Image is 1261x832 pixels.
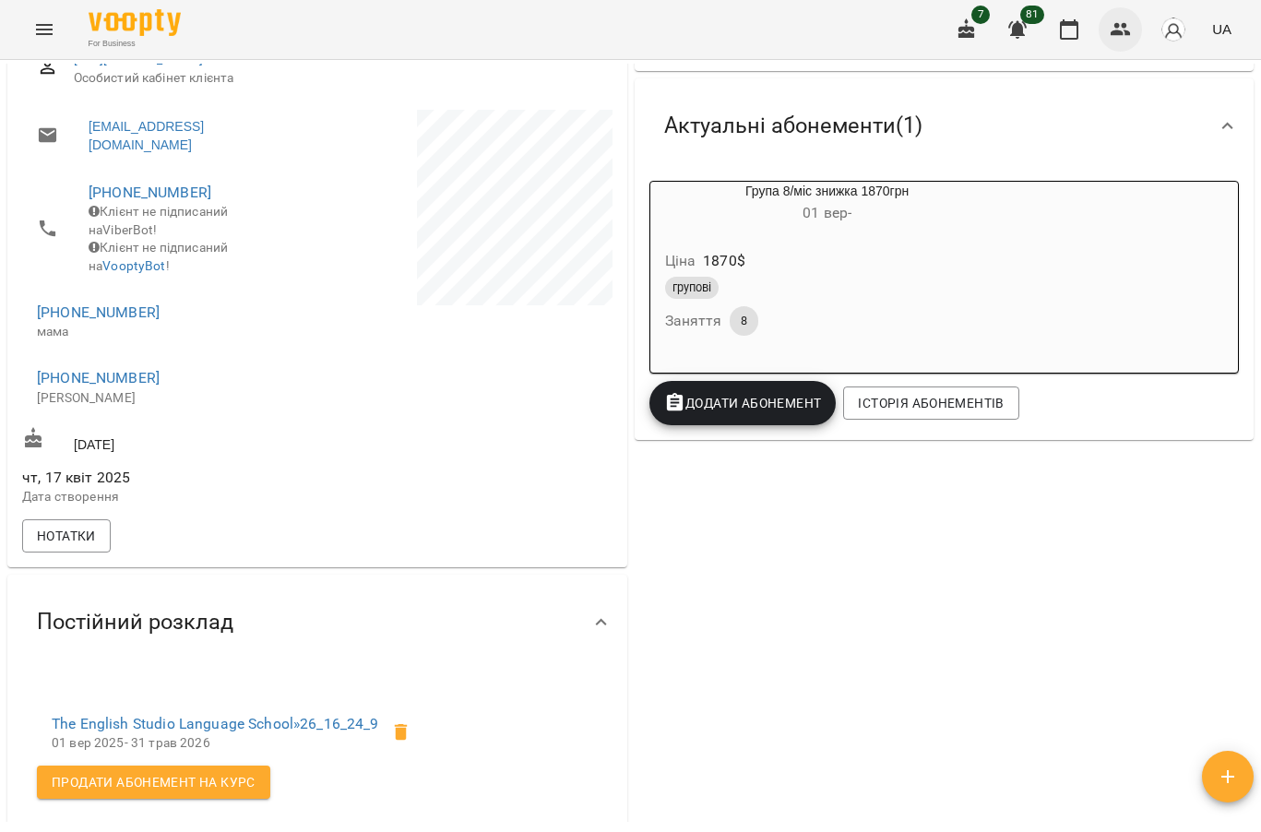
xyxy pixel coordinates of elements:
a: [PHONE_NUMBER] [37,369,160,386]
button: Нотатки [22,519,111,553]
a: The English Studio Language School»26_16_24_9 [52,715,379,732]
span: 81 [1020,6,1044,24]
span: Постійний розклад [37,608,233,636]
span: Клієнт не підписаний на ViberBot! [89,204,228,237]
span: Особистий кабінет клієнта [74,69,598,88]
span: Нотатки [37,525,96,547]
span: For Business [89,38,181,50]
span: 7 [971,6,990,24]
span: Видалити клієнта з групи 26_16_24_9 для курсу 26_16_24_9? [379,710,423,755]
p: 1870 $ [703,250,745,272]
button: Історія абонементів [843,386,1018,420]
button: Додати Абонемент [649,381,837,425]
a: [PHONE_NUMBER] [37,303,160,321]
span: Історія абонементів [858,392,1004,414]
div: Актуальні абонементи(1) [635,78,1255,173]
span: 01 вер - [803,204,851,221]
span: Актуальні абонементи ( 1 ) [664,112,922,140]
span: Продати абонемент на Курс [52,771,256,793]
p: 01 вер 2025 - 31 трав 2026 [52,734,379,753]
h6: Заняття [665,308,722,334]
button: Продати абонемент на Курс [37,766,270,799]
span: групові [665,279,719,296]
button: Група 8/міс знижка 1870грн01 вер- Ціна1870$груповіЗаняття8 [650,182,1005,358]
button: UA [1205,12,1239,46]
div: Постійний розклад [7,575,627,670]
a: [PHONE_NUMBER] [89,184,211,201]
span: чт, 17 квіт 2025 [22,467,314,489]
a: [EMAIL_ADDRESS][DOMAIN_NAME] [89,117,299,154]
a: VooptyBot [102,258,165,273]
img: avatar_s.png [1160,17,1186,42]
p: мама [37,323,299,341]
span: 8 [730,313,758,329]
div: Група 8/міс знижка 1870грн [650,182,1005,226]
button: Menu [22,7,66,52]
p: Дата створення [22,488,314,506]
span: Додати Абонемент [664,392,822,414]
img: Voopty Logo [89,9,181,36]
span: UA [1212,19,1231,39]
p: [PERSON_NAME] [37,389,299,408]
span: Клієнт не підписаний на ! [89,240,228,273]
div: [DATE] [18,423,317,458]
h6: Ціна [665,248,696,274]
